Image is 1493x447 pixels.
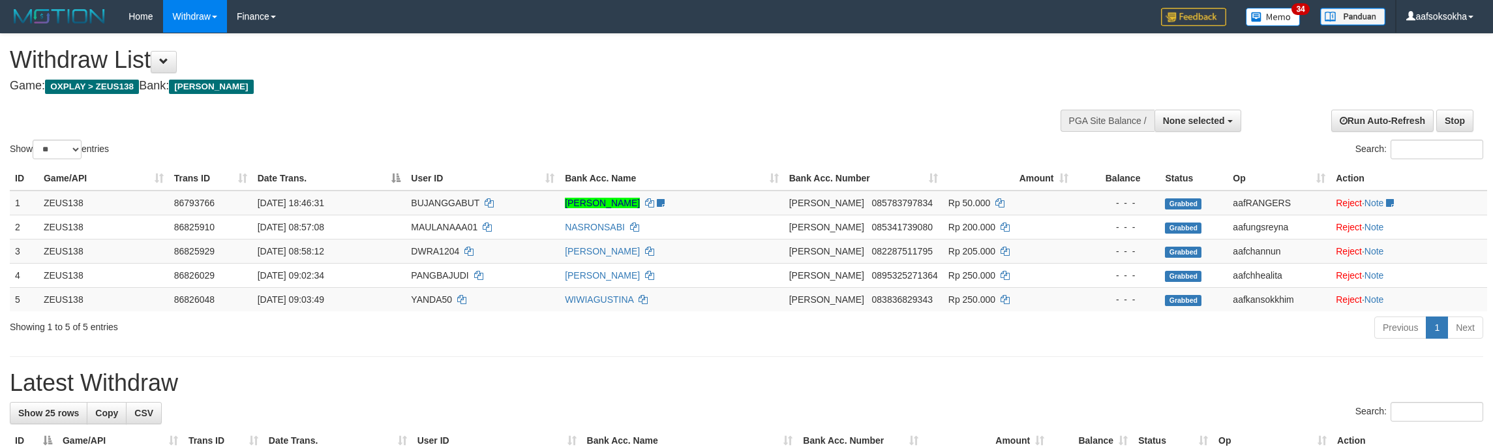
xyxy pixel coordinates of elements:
[95,408,118,418] span: Copy
[411,270,468,281] span: PANGBAJUDI
[948,246,995,256] span: Rp 205.000
[948,270,995,281] span: Rp 250.000
[943,166,1074,191] th: Amount: activate to sort column ascending
[38,191,169,215] td: ZEUS138
[18,408,79,418] span: Show 25 rows
[565,222,625,232] a: NASRONSABI
[33,140,82,159] select: Showentries
[10,239,38,263] td: 3
[38,166,169,191] th: Game/API: activate to sort column ascending
[411,222,477,232] span: MAULANAAA01
[789,294,864,305] span: [PERSON_NAME]
[45,80,139,94] span: OXPLAY > ZEUS138
[1336,246,1362,256] a: Reject
[560,166,784,191] th: Bank Acc. Name: activate to sort column ascending
[1079,196,1155,209] div: - - -
[10,370,1483,396] h1: Latest Withdraw
[1355,402,1483,422] label: Search:
[258,222,324,232] span: [DATE] 08:57:08
[1228,239,1331,263] td: aafchannun
[1165,198,1201,209] span: Grabbed
[10,287,38,311] td: 5
[1079,221,1155,234] div: - - -
[1331,215,1487,239] td: ·
[10,191,38,215] td: 1
[1291,3,1309,15] span: 34
[258,270,324,281] span: [DATE] 09:02:34
[174,222,215,232] span: 86825910
[1165,223,1201,234] span: Grabbed
[565,246,640,256] a: [PERSON_NAME]
[10,263,38,287] td: 4
[258,198,324,208] span: [DATE] 18:46:31
[1331,287,1487,311] td: ·
[1331,166,1487,191] th: Action
[10,7,109,26] img: MOTION_logo.png
[1228,287,1331,311] td: aafkansokkhim
[1391,140,1483,159] input: Search:
[872,246,933,256] span: Copy 082287511795 to clipboard
[948,198,991,208] span: Rp 50.000
[411,198,479,208] span: BUJANGGABUT
[1074,166,1160,191] th: Balance
[1246,8,1301,26] img: Button%20Memo.svg
[1161,8,1226,26] img: Feedback.jpg
[174,270,215,281] span: 86826029
[1331,263,1487,287] td: ·
[1336,270,1362,281] a: Reject
[1061,110,1154,132] div: PGA Site Balance /
[10,402,87,424] a: Show 25 rows
[565,294,633,305] a: WIWIAGUSTINA
[1165,295,1201,306] span: Grabbed
[565,270,640,281] a: [PERSON_NAME]
[1163,116,1225,126] span: None selected
[1079,293,1155,306] div: - - -
[252,166,406,191] th: Date Trans.: activate to sort column descending
[1355,140,1483,159] label: Search:
[1374,316,1426,339] a: Previous
[1436,110,1473,132] a: Stop
[38,263,169,287] td: ZEUS138
[10,140,109,159] label: Show entries
[789,270,864,281] span: [PERSON_NAME]
[784,166,943,191] th: Bank Acc. Number: activate to sort column ascending
[872,294,933,305] span: Copy 083836829343 to clipboard
[565,198,640,208] a: [PERSON_NAME]
[1079,245,1155,258] div: - - -
[1336,294,1362,305] a: Reject
[411,246,459,256] span: DWRA1204
[38,287,169,311] td: ZEUS138
[872,198,933,208] span: Copy 085783797834 to clipboard
[1331,191,1487,215] td: ·
[174,198,215,208] span: 86793766
[38,215,169,239] td: ZEUS138
[872,270,938,281] span: Copy 0895325271364 to clipboard
[1160,166,1228,191] th: Status
[1365,270,1384,281] a: Note
[948,222,995,232] span: Rp 200.000
[948,294,995,305] span: Rp 250.000
[10,80,982,93] h4: Game: Bank:
[1154,110,1241,132] button: None selected
[1079,269,1155,282] div: - - -
[789,198,864,208] span: [PERSON_NAME]
[1228,263,1331,287] td: aafchhealita
[38,239,169,263] td: ZEUS138
[174,294,215,305] span: 86826048
[10,215,38,239] td: 2
[10,166,38,191] th: ID
[1426,316,1448,339] a: 1
[174,246,215,256] span: 86825929
[789,246,864,256] span: [PERSON_NAME]
[1165,271,1201,282] span: Grabbed
[1228,166,1331,191] th: Op: activate to sort column ascending
[1447,316,1483,339] a: Next
[1391,402,1483,422] input: Search:
[1365,222,1384,232] a: Note
[10,47,982,73] h1: Withdraw List
[169,80,253,94] span: [PERSON_NAME]
[1365,198,1384,208] a: Note
[1336,198,1362,208] a: Reject
[169,166,252,191] th: Trans ID: activate to sort column ascending
[126,402,162,424] a: CSV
